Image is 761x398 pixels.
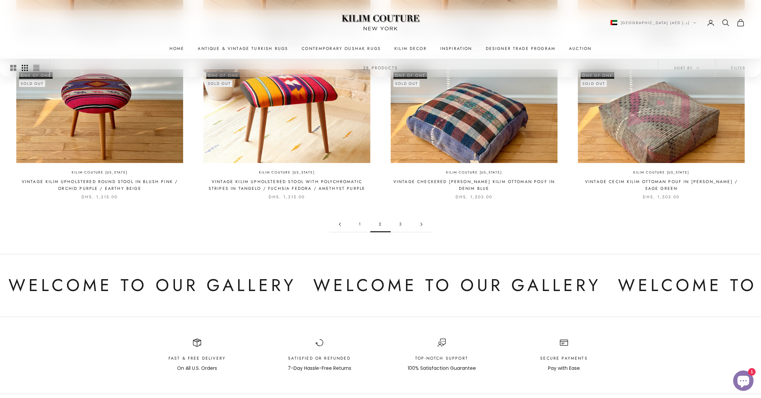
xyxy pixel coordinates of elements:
p: 100% Satisfaction Guarantee [408,364,476,372]
p: 7-Day Hassle-Free Returns [288,364,351,372]
a: Vintage Checkered [PERSON_NAME] Kilim Ottoman Pouf in Denim Blue [391,178,558,192]
sale-price: Dhs. 1,503.00 [456,194,492,200]
button: Change country or currency [610,19,696,25]
sale-price: Dhs. 1,315.00 [82,194,118,200]
sold-out-badge: Sold out [393,80,420,87]
a: Kilim Couture [US_STATE] [633,170,689,176]
sold-out-badge: Sold out [206,80,232,87]
div: Item 4 of 4 [513,339,615,372]
a: Go to page 1 [330,217,350,232]
a: Designer Trade Program [486,45,556,52]
span: 2 [370,217,391,232]
a: Vintage Kilim Upholstered Stool with Polychromatic Stripes in Tangelo / Fuchsia Fedora / Amethyst... [203,178,370,192]
a: Go to page 3 [391,217,411,232]
p: Welcome to Our Gallery [7,271,295,300]
p: Welcome to Our Gallery [312,271,600,300]
button: Switch to compact product images [33,59,39,77]
sale-price: Dhs. 1,315.00 [269,194,305,200]
span: Sort by [674,65,700,71]
a: Go to page 1 [350,217,370,232]
a: Vintage Kilim Upholstered Round Stool in Blush Pink / Orchid Purple / Earthy Beige [16,178,183,192]
a: Home [170,45,184,52]
a: Kilim Couture [US_STATE] [446,170,502,176]
p: Fast & Free Delivery [169,355,226,362]
button: Switch to larger product images [10,59,16,77]
a: Auction [569,45,591,52]
a: Kilim Couture [US_STATE] [259,170,315,176]
p: Top-Notch support [408,355,476,362]
div: Item 3 of 4 [391,339,493,372]
sale-price: Dhs. 1,503.00 [643,194,679,200]
button: Filter [715,58,761,77]
p: Satisfied or Refunded [288,355,351,362]
div: Item 2 of 4 [268,339,370,372]
span: [GEOGRAPHIC_DATA] (AED د.إ) [621,19,690,25]
button: Switch to smaller product images [22,59,28,77]
p: Pay with Ease [540,364,587,372]
a: Vintage Cecim Kilim Ottoman Pouf in [PERSON_NAME] / Sage Green [578,178,745,192]
sold-out-badge: Sold out [19,80,45,87]
div: Item 1 of 4 [146,339,248,372]
a: Inspiration [440,45,472,52]
a: Antique & Vintage Turkish Rugs [198,45,288,52]
p: 28 products [363,64,398,71]
sold-out-badge: Sold out [581,80,607,87]
img: United Arab Emirates [610,20,617,25]
nav: Primary navigation [16,45,745,52]
a: Kilim Couture [US_STATE] [72,170,127,176]
p: On All U.S. Orders [169,364,226,372]
summary: Kilim Decor [394,45,427,52]
a: Go to page 3 [411,217,431,232]
nav: Secondary navigation [610,18,745,26]
a: Contemporary Oushak Rugs [302,45,381,52]
nav: Pagination navigation [330,217,431,232]
inbox-online-store-chat: Shopify online store chat [731,370,756,393]
p: Secure Payments [540,355,587,362]
img: Logo of Kilim Couture New York [338,6,423,39]
button: Sort by [658,58,715,77]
